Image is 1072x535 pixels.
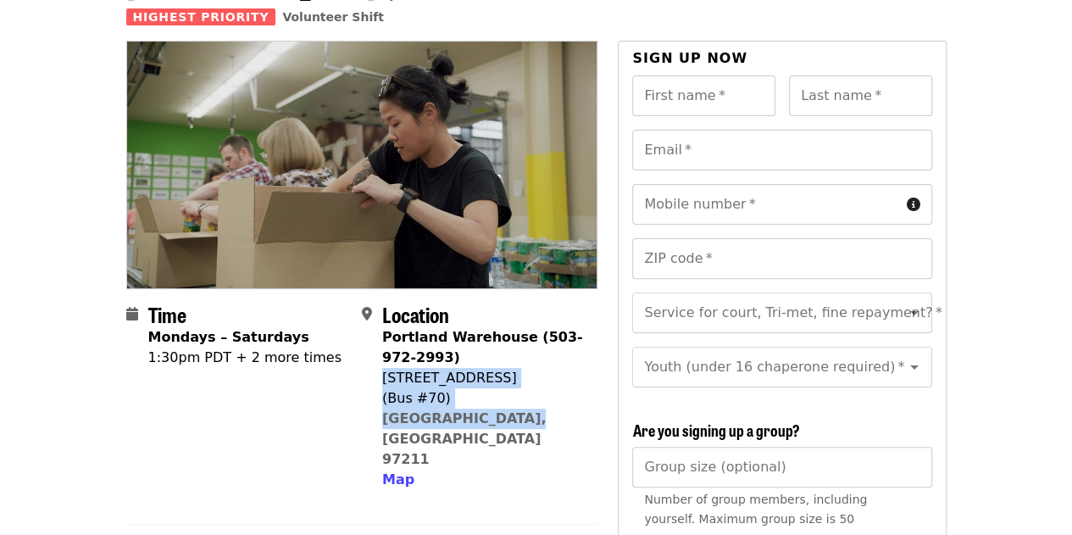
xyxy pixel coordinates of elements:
[382,329,583,365] strong: Portland Warehouse (503-972-2993)
[903,301,926,325] button: Open
[382,470,414,490] button: Map
[382,368,584,388] div: [STREET_ADDRESS]
[126,8,276,25] span: Highest Priority
[148,348,342,368] div: 1:30pm PDT + 2 more times
[632,130,931,170] input: Email
[382,471,414,488] span: Map
[632,419,799,441] span: Are you signing up a group?
[903,355,926,379] button: Open
[127,42,597,287] img: July/Aug/Sept - Portland: Repack/Sort (age 8+) organized by Oregon Food Bank
[632,238,931,279] input: ZIP code
[644,493,867,526] span: Number of group members, including yourself. Maximum group size is 50
[148,299,186,329] span: Time
[148,329,309,345] strong: Mondays – Saturdays
[789,75,932,116] input: Last name
[632,184,899,225] input: Mobile number
[282,10,384,24] a: Volunteer Shift
[382,388,584,409] div: (Bus #70)
[382,299,449,329] span: Location
[382,410,547,467] a: [GEOGRAPHIC_DATA], [GEOGRAPHIC_DATA] 97211
[632,50,747,66] span: Sign up now
[632,447,931,488] input: [object Object]
[632,75,775,116] input: First name
[126,306,138,322] i: calendar icon
[907,197,920,213] i: circle-info icon
[362,306,372,322] i: map-marker-alt icon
